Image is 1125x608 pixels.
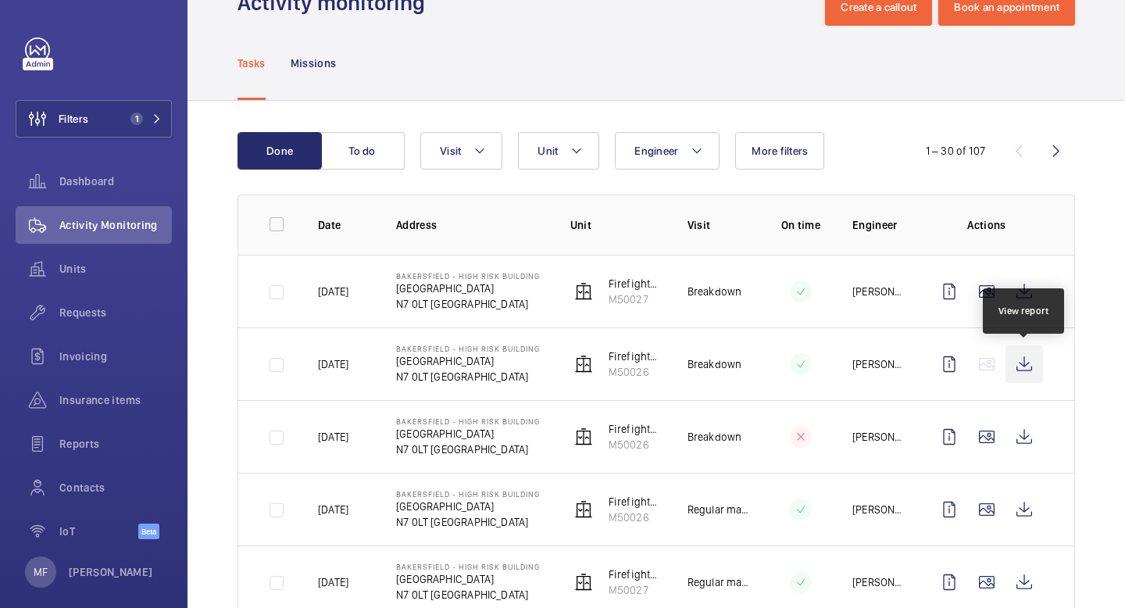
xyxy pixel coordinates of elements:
[318,429,348,445] p: [DATE]
[396,217,545,233] p: Address
[59,261,172,277] span: Units
[318,356,348,372] p: [DATE]
[752,145,808,157] span: More filters
[852,502,905,517] p: [PERSON_NAME]
[687,502,749,517] p: Regular maintenance
[396,489,540,499] p: Bakersfield - High Risk Building
[396,353,540,369] p: [GEOGRAPHIC_DATA]
[998,304,1049,318] div: View report
[687,574,749,590] p: Regular maintenance
[852,284,905,299] p: [PERSON_NAME]
[59,305,172,320] span: Requests
[518,132,599,170] button: Unit
[570,217,662,233] p: Unit
[396,417,540,426] p: Bakersfield - High Risk Building
[291,55,337,71] p: Missions
[396,587,540,603] p: N7 0LT [GEOGRAPHIC_DATA]
[59,392,172,408] span: Insurance items
[396,499,540,514] p: [GEOGRAPHIC_DATA]
[59,349,172,364] span: Invoicing
[396,571,540,587] p: [GEOGRAPHIC_DATA]
[130,113,143,125] span: 1
[609,421,662,437] p: Firefighters - EPL Passenger Lift No 1
[687,429,742,445] p: Breakdown
[16,100,172,138] button: Filters1
[318,574,348,590] p: [DATE]
[774,217,827,233] p: On time
[59,217,172,233] span: Activity Monitoring
[318,284,348,299] p: [DATE]
[609,494,662,510] p: Firefighters - EPL Passenger Lift No 1
[237,55,266,71] p: Tasks
[34,564,48,580] p: MF
[574,427,593,446] img: elevator.svg
[320,132,405,170] button: To do
[609,582,662,598] p: M50027
[687,284,742,299] p: Breakdown
[396,369,540,384] p: N7 0LT [GEOGRAPHIC_DATA]
[852,356,905,372] p: [PERSON_NAME]
[396,281,540,296] p: [GEOGRAPHIC_DATA]
[926,143,985,159] div: 1 – 30 of 107
[574,355,593,374] img: elevator.svg
[396,296,540,312] p: N7 0LT [GEOGRAPHIC_DATA]
[852,574,905,590] p: [PERSON_NAME]
[634,145,678,157] span: Engineer
[396,426,540,442] p: [GEOGRAPHIC_DATA]
[537,145,558,157] span: Unit
[609,567,662,582] p: Firefighters - EPL Passenger Lift No 2
[615,132,720,170] button: Engineer
[69,564,153,580] p: [PERSON_NAME]
[396,271,540,281] p: Bakersfield - High Risk Building
[852,217,905,233] p: Engineer
[930,217,1043,233] p: Actions
[687,217,749,233] p: Visit
[396,442,540,457] p: N7 0LT [GEOGRAPHIC_DATA]
[609,364,662,380] p: M50026
[440,145,461,157] span: Visit
[59,436,172,452] span: Reports
[609,291,662,307] p: M50027
[59,480,172,495] span: Contacts
[609,510,662,525] p: M50026
[396,344,540,353] p: Bakersfield - High Risk Building
[609,437,662,452] p: M50026
[687,356,742,372] p: Breakdown
[574,282,593,301] img: elevator.svg
[852,429,905,445] p: [PERSON_NAME] [PERSON_NAME]
[420,132,502,170] button: Visit
[396,562,540,571] p: Bakersfield - High Risk Building
[59,111,88,127] span: Filters
[59,173,172,189] span: Dashboard
[396,514,540,530] p: N7 0LT [GEOGRAPHIC_DATA]
[735,132,824,170] button: More filters
[138,524,159,539] span: Beta
[237,132,322,170] button: Done
[574,573,593,592] img: elevator.svg
[318,502,348,517] p: [DATE]
[318,217,371,233] p: Date
[609,349,662,364] p: Firefighters - EPL Passenger Lift No 1
[59,524,138,539] span: IoT
[609,276,662,291] p: Firefighters - EPL Passenger Lift No 2
[574,500,593,519] img: elevator.svg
